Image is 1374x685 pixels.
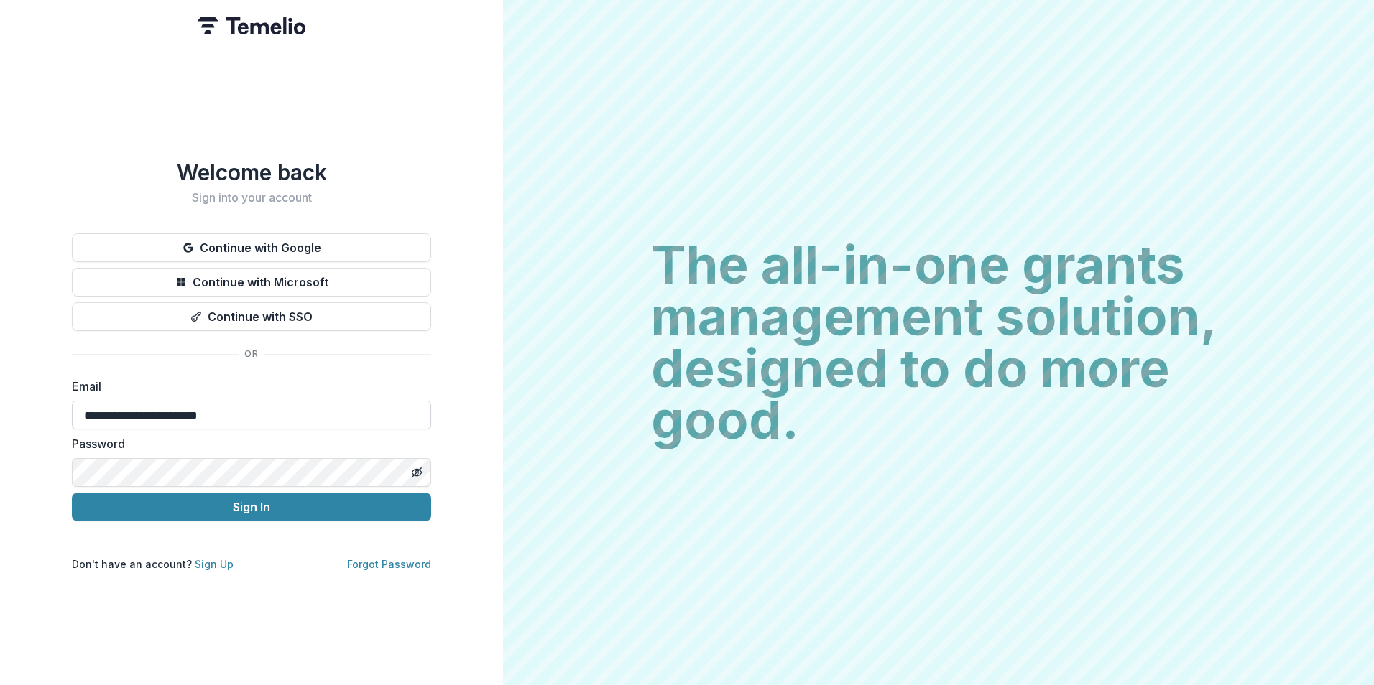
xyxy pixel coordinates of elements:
[72,268,431,297] button: Continue with Microsoft
[195,558,234,570] a: Sign Up
[72,302,431,331] button: Continue with SSO
[72,191,431,205] h2: Sign into your account
[72,556,234,572] p: Don't have an account?
[347,558,431,570] a: Forgot Password
[72,493,431,521] button: Sign In
[198,17,305,34] img: Temelio
[72,378,423,395] label: Email
[72,159,431,185] h1: Welcome back
[405,461,428,484] button: Toggle password visibility
[72,233,431,262] button: Continue with Google
[72,435,423,452] label: Password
